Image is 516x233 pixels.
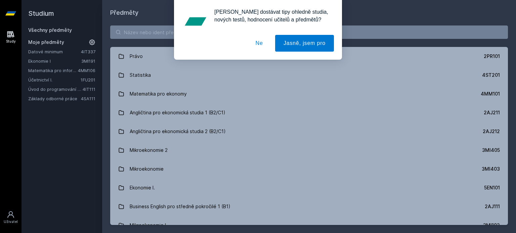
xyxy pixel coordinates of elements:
[182,8,209,35] img: notification icon
[78,68,95,73] a: 4MM106
[130,125,226,138] div: Angličtina pro ekonomická studia 2 (B2/C1)
[483,128,500,135] div: 2AJ212
[28,58,81,64] a: Ekonomie I
[81,58,95,64] a: 3MI191
[130,181,155,194] div: Ekonomie I.
[110,141,508,160] a: Mikroekonomie 2 3MI405
[110,84,508,103] a: Matematika pro ekonomy 4MM101
[130,106,225,119] div: Angličtina pro ekonomická studia 1 (B2/C1)
[110,103,508,122] a: Angličtina pro ekonomická studia 1 (B2/C1) 2AJ211
[130,219,166,232] div: Mikroekonomie I
[482,166,500,172] div: 3MI403
[81,96,95,101] a: 4SA111
[110,66,508,84] a: Statistika 4ST201
[110,178,508,197] a: Ekonomie I. 5EN101
[1,207,20,228] a: Uživatel
[81,77,95,82] a: 1FU201
[247,35,271,52] button: Ne
[28,86,83,93] a: Úvod do programování v jazyce Python
[110,122,508,141] a: Angličtina pro ekonomická studia 2 (B2/C1) 2AJ212
[130,162,164,176] div: Mikroekonomie
[209,8,334,23] div: [PERSON_NAME] dostávat tipy ohledně studia, nových testů, hodnocení učitelů a předmětů?
[483,222,500,229] div: 3MI102
[4,219,18,224] div: Uživatel
[130,200,230,213] div: Business English pro středně pokročilé 1 (B1)
[130,87,187,101] div: Matematika pro ekonomy
[482,72,500,78] div: 4ST201
[130,68,151,82] div: Statistika
[481,91,500,97] div: 4MM101
[485,203,500,210] div: 2AJ111
[110,197,508,216] a: Business English pro středně pokročilé 1 (B1) 2AJ111
[482,147,500,154] div: 3MI405
[110,160,508,178] a: Mikroekonomie 3MI403
[130,143,168,157] div: Mikroekonomie 2
[28,67,78,74] a: Matematika pro informatiky
[28,95,81,102] a: Základy odborné práce
[83,86,95,92] a: 4IT111
[484,109,500,116] div: 2AJ211
[28,76,81,83] a: Účetnictví I.
[275,35,334,52] button: Jasně, jsem pro
[484,184,500,191] div: 5EN101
